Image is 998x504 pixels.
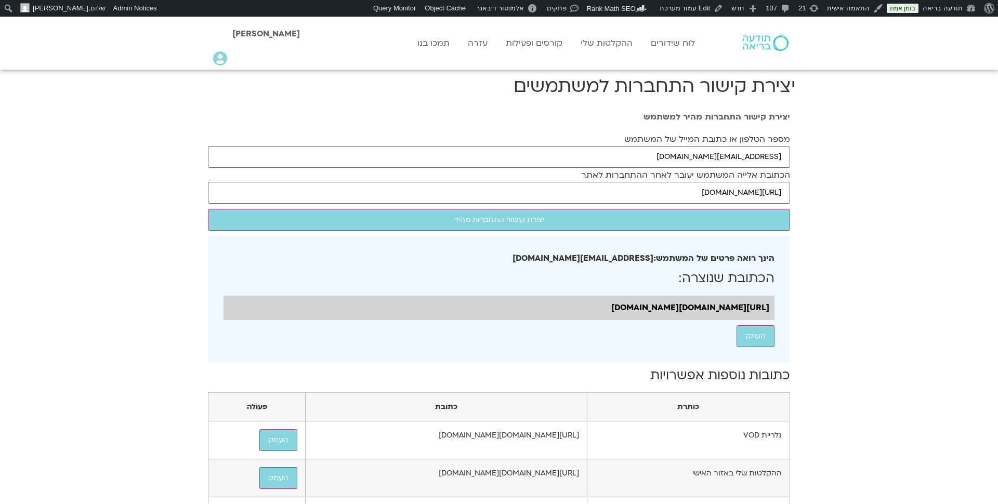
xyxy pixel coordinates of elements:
[208,209,790,231] input: יצירת קישור התחברות מהיר
[259,467,297,489] button: העתק
[646,33,700,53] a: לוח שידורים
[208,367,790,384] h3: כתובות נוספות אפשרויות
[513,253,774,264] strong: הינך רואה פרטים של המשתמש: [EMAIL_ADDRESS][DOMAIN_NAME]
[575,33,638,53] a: ההקלטות שלי
[232,28,300,39] span: [PERSON_NAME]
[306,459,587,497] td: [URL][DOMAIN_NAME][DOMAIN_NAME]
[581,170,790,180] label: הכתובת אלייה המשתמש יעובר לאחר ההתחברות לאתר
[412,33,455,53] a: תמכו בנו
[587,459,790,497] td: ההקלטות שלי באזור האישי
[463,33,493,53] a: עזרה
[737,325,774,347] button: העתק
[587,5,636,12] span: Rank Math SEO
[587,421,790,459] td: גלריית VOD
[208,393,306,421] th: פעולה
[306,421,587,459] td: [URL][DOMAIN_NAME][DOMAIN_NAME]
[887,4,918,13] a: בזמן אמת
[587,393,790,421] th: כותרת
[259,429,297,451] button: העתק
[306,393,587,421] th: כתובת
[203,74,795,99] h1: יצירת קישור התחברות למשתמשים
[501,33,568,53] a: קורסים ופעילות
[33,4,88,12] span: [PERSON_NAME]
[624,135,790,144] label: מספר הטלפון או כתובת המייל של המשתמש
[224,296,774,320] div: [URL][DOMAIN_NAME][DOMAIN_NAME]
[208,112,790,122] h2: יצירת קישור התחברות מהיר למשתמש
[743,35,789,51] img: תודעה בריאה
[224,270,774,287] h3: הכתובת שנוצרה:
